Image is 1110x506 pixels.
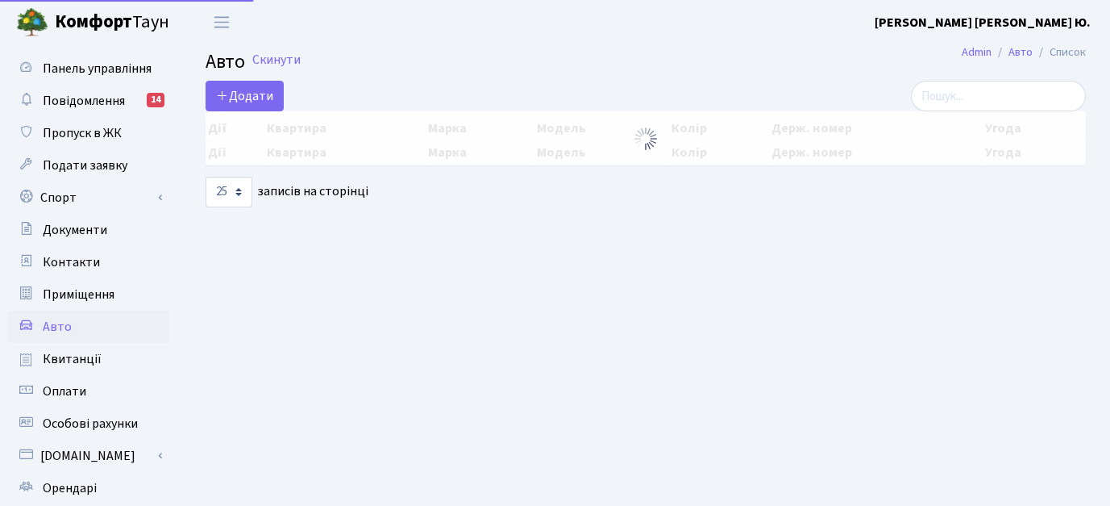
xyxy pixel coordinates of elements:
button: Переключити навігацію [202,9,242,36]
span: Додати [216,87,273,105]
a: Спорт [8,182,169,214]
span: Таун [55,9,169,36]
a: Повідомлення14 [8,85,169,117]
label: записів на сторінці [206,177,368,207]
a: Пропуск в ЖК [8,117,169,149]
a: Скинути [252,52,301,68]
a: Авто [8,311,169,343]
a: Admin [962,44,992,61]
span: Приміщення [43,286,114,303]
span: Пропуск в ЖК [43,124,122,142]
a: Додати [206,81,284,111]
a: Приміщення [8,278,169,311]
span: Панель управління [43,60,152,77]
a: Квитанції [8,343,169,375]
input: Пошук... [911,81,1086,111]
span: Авто [43,318,72,336]
a: [DOMAIN_NAME] [8,440,169,472]
span: Повідомлення [43,92,125,110]
b: [PERSON_NAME] [PERSON_NAME] Ю. [875,14,1091,31]
li: Список [1033,44,1086,61]
a: Особові рахунки [8,408,169,440]
a: Панель управління [8,52,169,85]
select: записів на сторінці [206,177,252,207]
a: Документи [8,214,169,246]
span: Оплати [43,383,86,400]
a: Орендарі [8,472,169,504]
span: Орендарі [43,479,97,497]
span: Авто [206,48,245,76]
img: logo.png [16,6,48,39]
div: 14 [147,93,164,107]
a: Подати заявку [8,149,169,182]
span: Документи [43,221,107,239]
nav: breadcrumb [937,36,1110,69]
a: Контакти [8,246,169,278]
span: Особові рахунки [43,415,138,433]
img: Обробка... [633,126,659,152]
a: Оплати [8,375,169,408]
span: Контакти [43,253,100,271]
b: Комфорт [55,9,132,35]
a: Авто [1008,44,1033,61]
span: Квитанції [43,350,102,368]
span: Подати заявку [43,157,127,174]
a: [PERSON_NAME] [PERSON_NAME] Ю. [875,13,1091,32]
